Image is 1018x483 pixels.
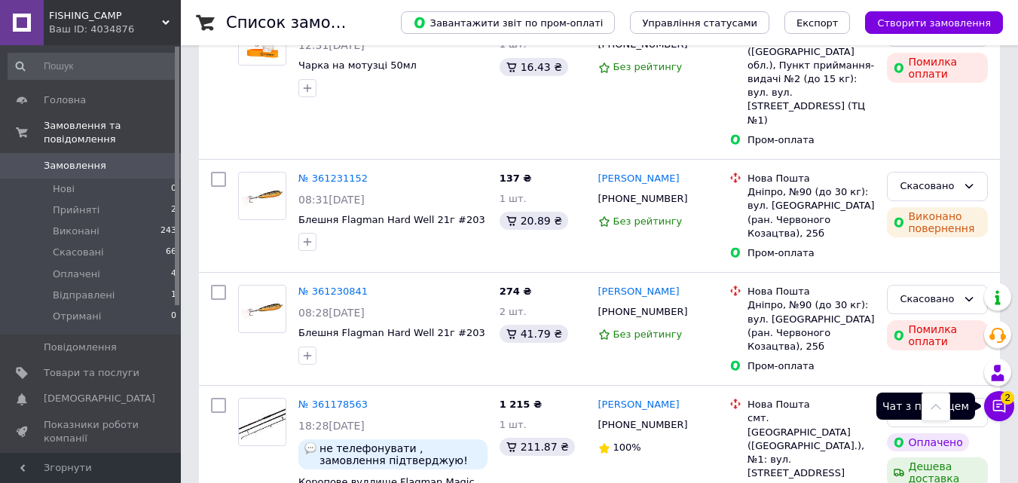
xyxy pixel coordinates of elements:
[642,17,757,29] span: Управління статусами
[238,172,286,220] a: Фото товару
[850,17,1003,28] a: Створити замовлення
[613,61,683,72] span: Без рейтингу
[160,225,176,238] span: 243
[877,17,991,29] span: Створити замовлення
[865,11,1003,34] button: Створити замовлення
[747,246,875,260] div: Пром-оплата
[53,310,101,323] span: Отримані
[1001,391,1014,405] span: 2
[44,392,155,405] span: [DEMOGRAPHIC_DATA]
[298,286,368,297] a: № 361230841
[298,420,365,432] span: 18:28[DATE]
[900,179,957,194] div: Скасовано
[747,32,875,127] div: смт. Вапнярка ([GEOGRAPHIC_DATA] обл.), Пункт приймання-видачі №2 (до 15 кг): вул. вул. [STREET_A...
[747,172,875,185] div: Нова Пошта
[171,203,176,217] span: 2
[598,398,680,412] a: [PERSON_NAME]
[53,289,115,302] span: Відправлені
[44,366,139,380] span: Товари та послуги
[598,285,680,299] a: [PERSON_NAME]
[500,325,568,343] div: 41.79 ₴
[595,302,691,322] div: [PHONE_NUMBER]
[49,23,181,36] div: Ваш ID: 4034876
[44,93,86,107] span: Головна
[500,286,532,297] span: 274 ₴
[598,172,680,186] a: [PERSON_NAME]
[298,399,368,410] a: № 361178563
[630,11,769,34] button: Управління статусами
[900,292,957,307] div: Скасовано
[44,119,181,146] span: Замовлення та повідомлення
[298,327,485,338] a: Блешня Flagman Hard Well 21г #203
[796,17,839,29] span: Експорт
[747,133,875,147] div: Пром-оплата
[784,11,851,34] button: Експорт
[298,39,365,51] span: 12:31[DATE]
[500,38,527,50] span: 1 шт.
[226,14,379,32] h1: Список замовлень
[44,341,117,354] span: Повідомлення
[595,415,691,435] div: [PHONE_NUMBER]
[413,16,603,29] span: Завантажити звіт по пром-оплаті
[238,398,286,446] a: Фото товару
[53,246,104,259] span: Скасовані
[613,216,683,227] span: Без рейтингу
[500,212,568,230] div: 20.89 ₴
[298,60,417,71] a: Чарка на мотузці 50мл
[298,173,368,184] a: № 361231152
[747,411,875,480] div: смт. [GEOGRAPHIC_DATA] ([GEOGRAPHIC_DATA].), №1: вул. [STREET_ADDRESS]
[166,246,176,259] span: 66
[595,189,691,209] div: [PHONE_NUMBER]
[747,285,875,298] div: Нова Пошта
[8,53,178,80] input: Пошук
[53,182,75,196] span: Нові
[401,11,615,34] button: Завантажити звіт по пром-оплаті
[298,194,365,206] span: 08:31[DATE]
[500,438,575,456] div: 211.87 ₴
[53,267,100,281] span: Оплачені
[44,418,139,445] span: Показники роботи компанії
[500,193,527,204] span: 1 шт.
[984,391,1014,421] button: Чат з покупцем2
[171,267,176,281] span: 4
[304,442,316,454] img: :speech_balloon:
[887,53,988,83] div: Помилка оплати
[239,289,286,328] img: Фото товару
[44,159,106,173] span: Замовлення
[613,329,683,340] span: Без рейтингу
[500,173,532,184] span: 137 ₴
[887,207,988,237] div: Виконано повернення
[887,433,968,451] div: Оплачено
[298,307,365,319] span: 08:28[DATE]
[500,306,527,317] span: 2 шт.
[319,442,481,466] span: не телефонувати , замовлення підтверджую!
[747,359,875,373] div: Пром-оплата
[298,214,485,225] a: Блешня Flagman Hard Well 21г #203
[49,9,162,23] span: FISHING_CAMP
[887,320,988,350] div: Помилка оплати
[747,398,875,411] div: Нова Пошта
[53,203,99,217] span: Прийняті
[613,442,641,453] span: 100%
[171,182,176,196] span: 0
[171,289,176,302] span: 1
[171,310,176,323] span: 0
[500,419,527,430] span: 1 шт.
[239,176,286,215] img: Фото товару
[876,393,975,420] div: Чат з покупцем
[239,403,286,442] img: Фото товару
[747,298,875,353] div: Дніпро, №90 (до 30 кг): вул. [GEOGRAPHIC_DATA] (ран. Червоного Козацтва), 25б
[238,285,286,333] a: Фото товару
[500,399,542,410] span: 1 215 ₴
[747,185,875,240] div: Дніпро, №90 (до 30 кг): вул. [GEOGRAPHIC_DATA] (ран. Червоного Козацтва), 25б
[53,225,99,238] span: Виконані
[500,58,568,76] div: 16.43 ₴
